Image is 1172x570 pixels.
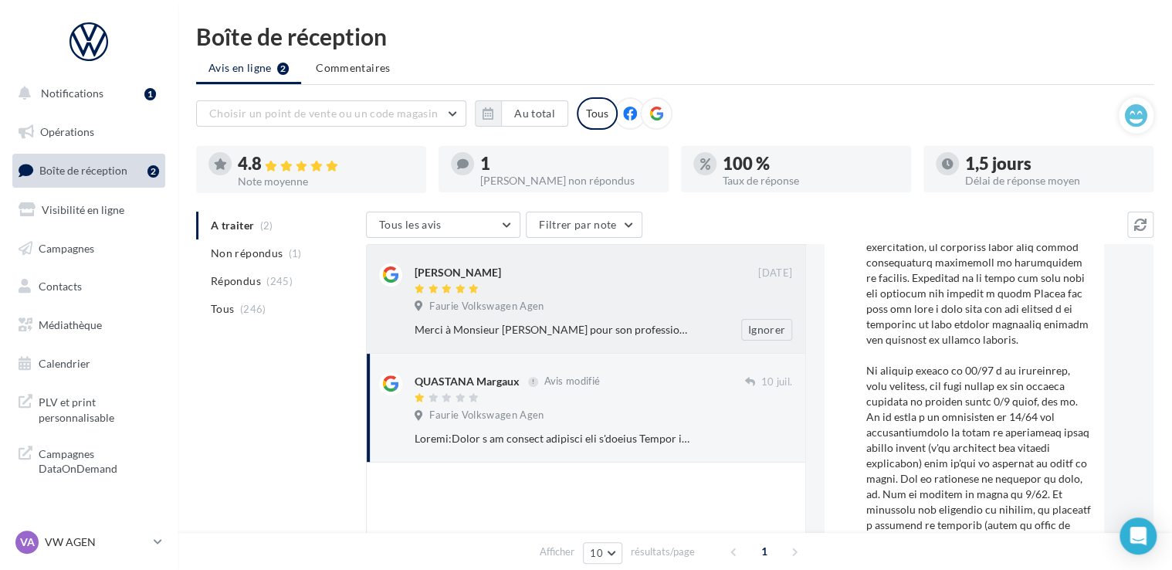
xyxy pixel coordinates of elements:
span: VA [20,534,35,550]
button: Au total [501,100,568,127]
div: [PERSON_NAME] non répondus [480,175,656,186]
button: Tous les avis [366,212,520,238]
span: Non répondus [211,246,283,261]
span: Afficher [540,545,574,559]
span: 10 [590,547,603,559]
div: QUASTANA Margaux [415,374,520,389]
span: [DATE] [758,266,792,280]
span: résultats/page [631,545,695,559]
div: Merci à Monsieur [PERSON_NAME] pour son professionnalisme, son écoute et conseil dans l aboutisse... [415,322,692,338]
span: Opérations [40,125,94,138]
span: (246) [240,303,266,315]
span: Répondus [211,273,261,289]
span: Calendrier [39,357,90,370]
span: Faurie Volkswagen Agen [429,409,544,422]
div: Délai de réponse moyen [965,175,1141,186]
button: Au total [475,100,568,127]
span: 10 juil. [760,375,792,389]
button: Ignorer [741,319,792,341]
a: Campagnes [9,232,168,265]
a: Campagnes DataOnDemand [9,437,168,483]
span: Campagnes [39,241,94,254]
span: Médiathèque [39,318,102,331]
a: Contacts [9,270,168,303]
div: 1 [144,88,156,100]
span: Contacts [39,280,82,293]
span: Boîte de réception [39,164,127,177]
span: (245) [266,275,293,287]
button: Filtrer par note [526,212,642,238]
span: Avis modifié [544,375,600,388]
div: 4.8 [238,155,414,173]
a: Opérations [9,116,168,148]
span: Tous les avis [379,218,442,231]
div: Tous [577,97,618,130]
button: 10 [583,542,622,564]
div: Taux de réponse [723,175,899,186]
span: Faurie Volkswagen Agen [429,300,544,314]
span: Campagnes DataOnDemand [39,443,159,477]
span: Visibilité en ligne [42,203,124,216]
div: 1,5 jours [965,155,1141,172]
a: VA VW AGEN [12,528,165,557]
div: Note moyenne [238,176,414,187]
span: (1) [289,247,302,260]
span: Choisir un point de vente ou un code magasin [209,107,438,120]
span: Tous [211,301,234,317]
div: 1 [480,155,656,172]
div: [PERSON_NAME] [415,265,501,280]
a: Médiathèque [9,309,168,341]
a: Calendrier [9,348,168,380]
button: Notifications 1 [9,77,162,110]
div: 100 % [723,155,899,172]
span: 1 [752,539,777,564]
button: Choisir un point de vente ou un code magasin [196,100,466,127]
span: Commentaires [316,60,390,76]
div: Open Intercom Messenger [1119,517,1157,555]
a: Visibilité en ligne [9,194,168,226]
div: 2 [147,165,159,178]
a: Boîte de réception2 [9,154,168,187]
div: Boîte de réception [196,25,1153,48]
span: PLV et print personnalisable [39,392,159,425]
p: VW AGEN [45,534,147,550]
span: Notifications [41,87,103,100]
div: Loremi:Dolor s am consect adipisci eli s'doeius Tempor in utlab e dolor mag aliqu en adminim: 2) ... [415,431,692,446]
a: PLV et print personnalisable [9,385,168,431]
